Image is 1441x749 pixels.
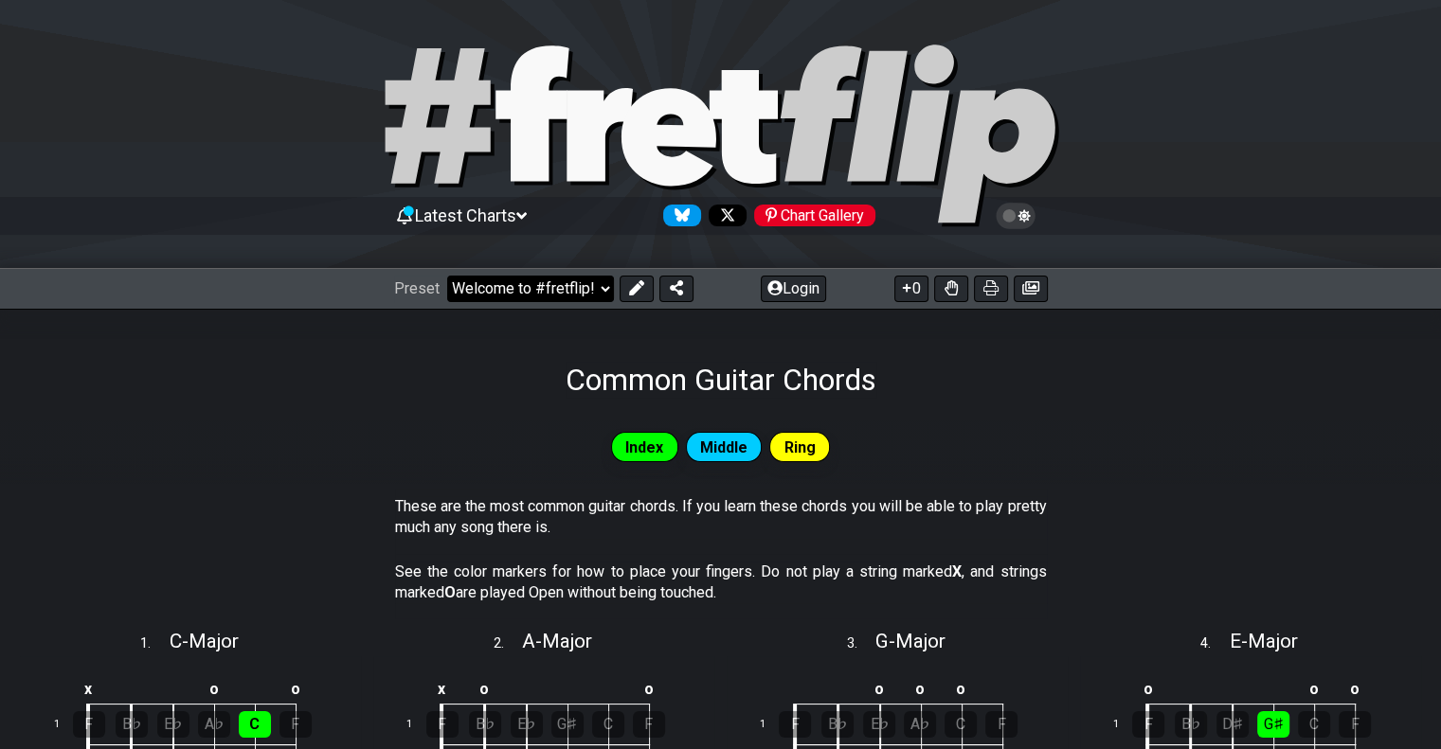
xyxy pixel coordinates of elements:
[894,276,928,302] button: 0
[239,711,271,738] div: C
[779,711,811,738] div: F
[1126,673,1170,704] td: o
[157,711,189,738] div: E♭
[633,711,665,738] div: F
[974,276,1008,302] button: Print
[701,205,747,226] a: Follow #fretflip at X
[1200,633,1229,654] span: 4 .
[985,711,1018,738] div: F
[904,711,936,738] div: A♭
[900,673,941,704] td: o
[469,711,501,738] div: B♭
[821,711,854,738] div: B♭
[1298,711,1330,738] div: C
[1257,711,1289,738] div: G♯
[463,673,506,704] td: o
[1229,630,1297,652] span: E - Major
[395,496,1047,539] p: These are the most common guitar chords. If you learn these chords you will be able to play prett...
[67,673,111,704] td: x
[761,276,826,302] button: Login
[551,711,584,738] div: G♯
[511,711,543,738] div: E♭
[1102,704,1147,745] td: 1
[566,362,876,398] h1: Common Guitar Chords
[592,711,624,738] div: C
[43,704,88,745] td: 1
[394,279,440,297] span: Preset
[700,434,748,461] span: Middle
[1014,276,1048,302] button: Create image
[1216,711,1249,738] div: D♯
[1175,711,1207,738] div: B♭
[754,205,875,226] div: Chart Gallery
[1005,207,1027,224] span: Toggle light / dark theme
[73,711,105,738] div: F
[875,630,946,652] span: G - Major
[415,205,516,225] span: Latest Charts
[447,276,614,302] select: Preset
[941,673,982,704] td: o
[494,633,522,654] span: 2 .
[858,673,900,704] td: o
[656,205,701,226] a: Follow #fretflip at Bluesky
[140,633,169,654] span: 1 .
[747,205,875,226] a: #fretflip at Pinterest
[945,711,977,738] div: C
[659,276,693,302] button: Share Preset
[170,630,239,652] span: C - Major
[934,276,968,302] button: Toggle Dexterity for all fretkits
[395,562,1047,604] p: See the color markers for how to place your fingers. Do not play a string marked , and strings ma...
[275,673,315,704] td: o
[1294,673,1335,704] td: o
[846,633,874,654] span: 3 .
[193,673,234,704] td: o
[748,704,794,745] td: 1
[863,711,895,738] div: E♭
[952,562,962,580] strong: X
[444,583,456,601] strong: O
[1132,711,1164,738] div: F
[116,711,148,738] div: B♭
[522,630,592,652] span: A - Major
[279,711,312,738] div: F
[396,704,441,745] td: 1
[1335,673,1376,704] td: o
[421,673,464,704] td: x
[628,673,669,704] td: o
[198,711,230,738] div: A♭
[1339,711,1371,738] div: F
[426,711,459,738] div: F
[620,276,654,302] button: Edit Preset
[784,434,816,461] span: Ring
[625,434,663,461] span: Index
